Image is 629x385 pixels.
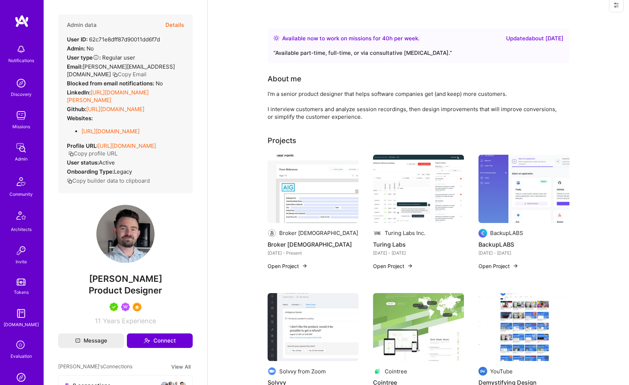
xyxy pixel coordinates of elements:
[268,73,301,84] div: About me
[11,90,32,98] div: Discovery
[268,229,276,238] img: Company logo
[67,142,98,149] strong: Profile URL:
[14,339,28,352] i: icon SelectionTeam
[67,36,88,43] strong: User ID:
[513,263,518,269] img: arrow-right
[385,229,425,237] div: Turing Labs Inc.
[58,333,124,348] button: Message
[373,249,464,257] div: [DATE] - [DATE]
[14,243,28,258] img: Invite
[407,263,413,269] img: arrow-right
[11,352,32,360] div: Evaluation
[114,168,132,175] span: legacy
[273,49,564,57] div: “ Available part-time, full-time, or via consultative [MEDICAL_DATA]. ”
[382,35,389,42] span: 40
[478,240,569,249] h4: BackupLABS
[14,370,28,385] img: Admin Search
[4,321,39,328] div: [DOMAIN_NAME]
[112,72,118,77] i: icon Copy
[268,90,558,121] div: I'm a senior product designer that helps software companies get (and keep) more customers. I inte...
[8,57,34,64] div: Notifications
[12,123,30,130] div: Missions
[268,367,276,376] img: Company logo
[67,178,72,184] i: icon Copy
[67,63,83,70] strong: Email:
[144,337,150,344] i: icon Connect
[75,338,80,343] i: icon Mail
[165,15,184,36] button: Details
[268,262,308,270] button: Open Project
[282,34,420,43] div: Available now to work on missions for h per week .
[67,54,101,61] strong: User type :
[268,293,358,361] img: Solvvy
[490,229,523,237] div: BackupLABS
[67,168,114,175] strong: Onboarding Type:
[478,249,569,257] div: [DATE] - [DATE]
[67,80,163,87] div: No
[273,35,279,41] img: Availability
[99,159,115,166] span: Active
[490,368,513,375] div: YouTube
[14,306,28,321] img: guide book
[67,63,175,78] span: [PERSON_NAME][EMAIL_ADDRESS][DOMAIN_NAME]
[98,142,156,149] a: [URL][DOMAIN_NAME]
[89,285,162,296] span: Product Designer
[506,34,564,43] div: Updated about [DATE]
[373,155,464,223] img: Turing Labs
[15,155,28,163] div: Admin
[68,151,74,157] i: icon Copy
[96,205,155,263] img: User Avatar
[112,70,147,78] button: Copy Email
[14,76,28,90] img: discovery
[67,45,85,52] strong: Admin:
[12,173,30,190] img: Community
[478,229,487,238] img: Company logo
[169,362,193,371] button: View All
[67,115,93,122] strong: Websites:
[67,89,91,96] strong: LinkedIn:
[279,229,358,237] div: Broker [DEMOGRAPHIC_DATA]
[279,368,326,375] div: Solvvy from Zoom
[373,262,413,270] button: Open Project
[268,240,358,249] h4: Broker [DEMOGRAPHIC_DATA]
[11,226,32,233] div: Architects
[58,273,193,284] span: [PERSON_NAME]
[95,317,101,325] span: 11
[67,106,86,113] strong: Github:
[478,293,569,361] img: Demystifying Design
[93,54,99,61] i: Help
[268,135,296,146] div: Projects
[373,293,464,361] img: Cointree
[67,80,156,87] strong: Blocked from email notifications:
[12,208,30,226] img: Architects
[268,155,358,223] img: Broker Buddha
[15,15,29,28] img: logo
[67,36,160,43] div: 62c71e8dff87d90011dd6f7d
[478,155,569,223] img: BackupLABS
[385,368,407,375] div: Cointree
[67,45,94,52] div: No
[373,240,464,249] h4: Turing Labs
[478,367,487,376] img: Company logo
[14,42,28,57] img: bell
[14,288,29,296] div: Tokens
[14,141,28,155] img: admin teamwork
[478,262,518,270] button: Open Project
[133,303,141,311] img: SelectionTeam
[268,249,358,257] div: [DATE] - Present
[121,303,130,311] img: Been on Mission
[67,89,149,104] a: [URL][DOMAIN_NAME][PERSON_NAME]
[86,106,144,113] a: [URL][DOMAIN_NAME]
[373,367,382,376] img: Company logo
[127,333,193,348] button: Connect
[58,362,132,371] span: [PERSON_NAME]'s Connections
[67,22,97,28] h4: Admin data
[14,108,28,123] img: teamwork
[9,190,33,198] div: Community
[67,177,150,185] button: Copy builder data to clipboard
[68,150,117,157] button: Copy profile URL
[109,303,118,311] img: A.Teamer in Residence
[67,54,135,61] div: Regular user
[373,229,382,238] img: Company logo
[17,279,25,285] img: tokens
